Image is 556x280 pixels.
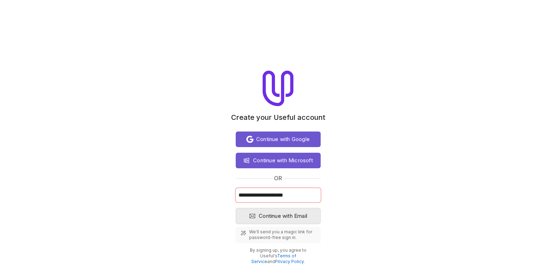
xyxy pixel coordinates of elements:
button: Continue with Google [236,132,321,147]
h1: Create your Useful account [231,113,325,122]
button: Continue with Email [236,208,321,224]
span: We'll send you a magic link for password-free sign in. [249,229,316,240]
p: By signing up, you agree to Useful's and . [241,247,315,264]
input: Email [236,188,321,202]
span: Continue with Email [259,212,307,220]
span: Continue with Microsoft [253,156,313,165]
a: Privacy Policy [275,259,304,264]
span: or [274,174,282,182]
a: Terms of Service [251,253,296,264]
span: Continue with Google [256,135,310,144]
button: Continue with Microsoft [236,153,321,168]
